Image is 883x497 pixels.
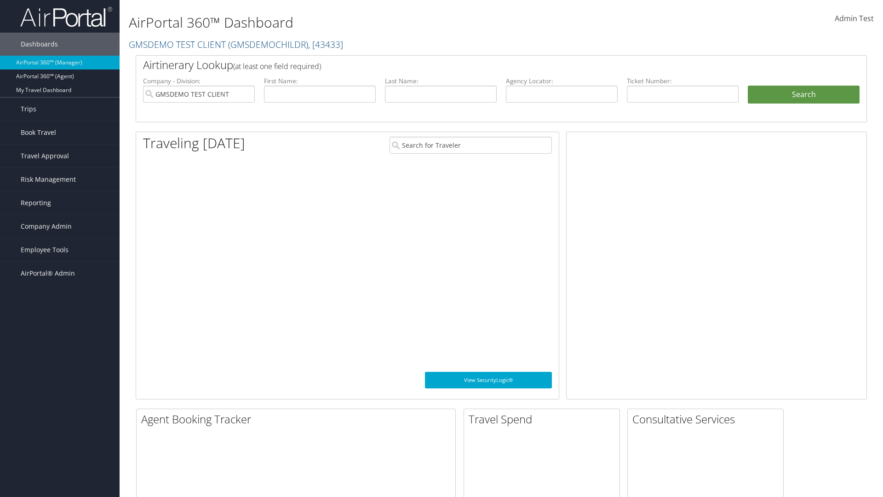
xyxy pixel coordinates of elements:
[469,411,619,427] h2: Travel Spend
[21,121,56,144] span: Book Travel
[233,61,321,71] span: (at least one field required)
[835,13,874,23] span: Admin Test
[627,76,739,86] label: Ticket Number:
[129,38,343,51] a: GMSDEMO TEST CLIENT
[21,144,69,168] span: Travel Approval
[21,168,76,191] span: Risk Management
[129,13,625,32] h1: AirPortal 360™ Dashboard
[748,86,860,104] button: Search
[390,137,552,154] input: Search for Traveler
[835,5,874,33] a: Admin Test
[21,98,36,121] span: Trips
[308,38,343,51] span: , [ 43433 ]
[143,133,245,153] h1: Traveling [DATE]
[20,6,112,28] img: airportal-logo.png
[21,262,75,285] span: AirPortal® Admin
[506,76,618,86] label: Agency Locator:
[632,411,783,427] h2: Consultative Services
[264,76,376,86] label: First Name:
[143,76,255,86] label: Company - Division:
[143,57,799,73] h2: Airtinerary Lookup
[21,191,51,214] span: Reporting
[21,238,69,261] span: Employee Tools
[228,38,308,51] span: ( GMSDEMOCHILDR )
[141,411,455,427] h2: Agent Booking Tracker
[21,215,72,238] span: Company Admin
[425,372,552,388] a: View SecurityLogic®
[385,76,497,86] label: Last Name:
[21,33,58,56] span: Dashboards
